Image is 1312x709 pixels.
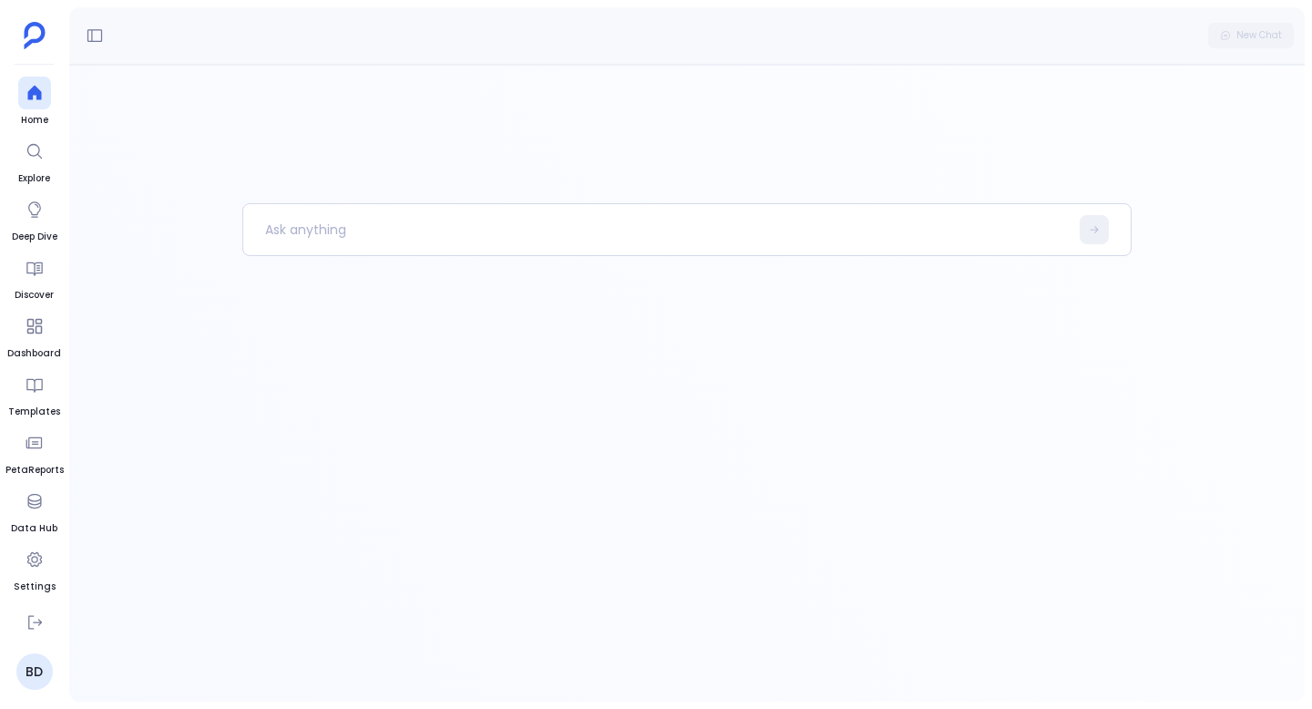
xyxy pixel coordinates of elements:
[18,171,51,186] span: Explore
[24,22,46,49] img: petavue logo
[14,543,56,594] a: Settings
[15,252,54,303] a: Discover
[18,77,51,128] a: Home
[12,230,57,244] span: Deep Dive
[12,193,57,244] a: Deep Dive
[5,426,64,478] a: PetaReports
[16,653,53,690] a: BD
[11,521,57,536] span: Data Hub
[7,346,61,361] span: Dashboard
[14,580,56,594] span: Settings
[8,368,60,419] a: Templates
[15,288,54,303] span: Discover
[18,135,51,186] a: Explore
[8,405,60,419] span: Templates
[18,113,51,128] span: Home
[5,463,64,478] span: PetaReports
[11,485,57,536] a: Data Hub
[7,310,61,361] a: Dashboard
